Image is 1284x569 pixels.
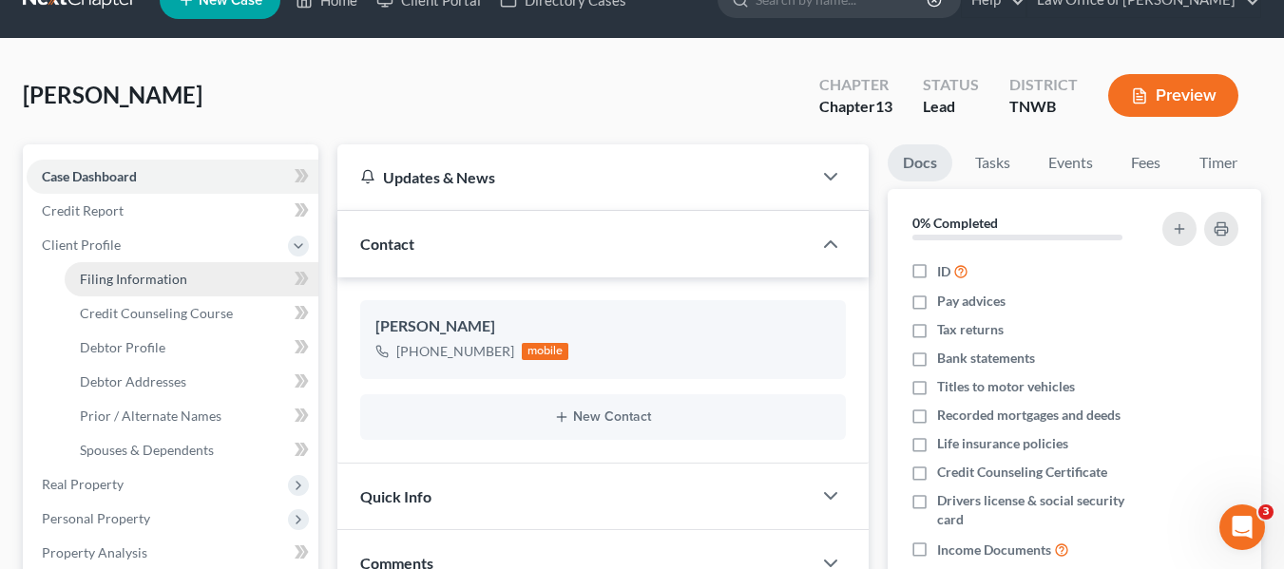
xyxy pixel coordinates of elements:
[80,408,221,424] span: Prior / Alternate Names
[937,491,1152,529] span: Drivers license & social security card
[937,406,1121,425] span: Recorded mortgages and deeds
[937,292,1006,311] span: Pay advices
[1219,504,1265,550] iframe: Intercom live chat
[937,349,1035,368] span: Bank statements
[360,167,789,187] div: Updates & News
[937,541,1051,560] span: Income Documents
[937,320,1004,339] span: Tax returns
[65,365,318,399] a: Debtor Addresses
[960,144,1025,181] a: Tasks
[360,235,414,253] span: Contact
[80,305,233,321] span: Credit Counseling Course
[875,97,892,115] span: 13
[65,433,318,467] a: Spouses & Dependents
[937,377,1075,396] span: Titles to motor vehicles
[923,74,979,96] div: Status
[65,399,318,433] a: Prior / Alternate Names
[65,262,318,296] a: Filing Information
[27,194,318,228] a: Credit Report
[42,202,124,218] span: Credit Report
[42,237,121,253] span: Client Profile
[65,331,318,365] a: Debtor Profile
[42,510,150,526] span: Personal Property
[27,160,318,194] a: Case Dashboard
[819,74,892,96] div: Chapter
[1009,96,1078,118] div: TNWB
[80,339,165,355] span: Debtor Profile
[1108,74,1238,117] button: Preview
[375,315,831,338] div: [PERSON_NAME]
[396,342,514,361] div: [PHONE_NUMBER]
[375,409,831,425] button: New Contact
[888,144,952,181] a: Docs
[80,442,214,458] span: Spouses & Dependents
[360,487,431,505] span: Quick Info
[522,343,569,360] div: mobile
[23,81,202,108] span: [PERSON_NAME]
[912,215,998,231] strong: 0% Completed
[937,262,950,281] span: ID
[937,463,1107,482] span: Credit Counseling Certificate
[937,434,1068,453] span: Life insurance policies
[80,373,186,389] span: Debtor Addresses
[42,168,137,184] span: Case Dashboard
[819,96,892,118] div: Chapter
[42,476,124,492] span: Real Property
[1258,504,1274,520] span: 3
[1033,144,1108,181] a: Events
[1116,144,1177,181] a: Fees
[80,271,187,287] span: Filing Information
[42,544,147,560] span: Property Analysis
[1009,74,1078,96] div: District
[1184,144,1253,181] a: Timer
[923,96,979,118] div: Lead
[65,296,318,331] a: Credit Counseling Course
